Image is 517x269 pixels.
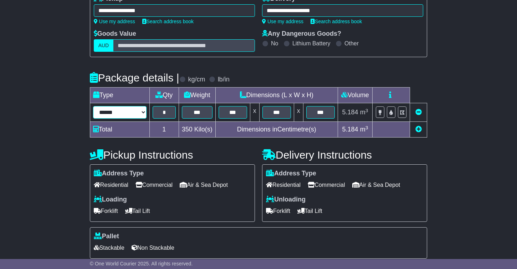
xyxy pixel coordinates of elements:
[215,122,338,138] td: Dimensions in Centimetre(s)
[94,30,136,38] label: Goods Value
[90,149,255,161] h4: Pickup Instructions
[365,125,368,130] sup: 3
[360,126,368,133] span: m
[215,88,338,103] td: Dimensions (L x W x H)
[94,19,135,24] a: Use my address
[90,122,149,138] td: Total
[218,76,230,84] label: lb/in
[179,88,215,103] td: Weight
[135,179,173,190] span: Commercial
[266,196,306,204] label: Unloading
[149,88,179,103] td: Qty
[94,242,124,253] span: Stackable
[90,72,179,84] h4: Package details |
[142,19,194,24] a: Search address book
[262,149,427,161] h4: Delivery Instructions
[308,179,345,190] span: Commercial
[266,170,316,178] label: Address Type
[262,19,303,24] a: Use my address
[342,126,358,133] span: 5.184
[344,40,359,47] label: Other
[94,39,114,52] label: AUD
[352,179,400,190] span: Air & Sea Depot
[182,126,193,133] span: 350
[94,196,127,204] label: Loading
[94,233,119,240] label: Pallet
[415,126,422,133] a: Add new item
[90,88,149,103] td: Type
[266,205,290,216] span: Forklift
[262,30,341,38] label: Any Dangerous Goods?
[292,40,331,47] label: Lithium Battery
[415,109,422,116] a: Remove this item
[365,108,368,113] sup: 3
[342,109,358,116] span: 5.184
[132,242,174,253] span: Non Stackable
[360,109,368,116] span: m
[179,122,215,138] td: Kilo(s)
[180,179,228,190] span: Air & Sea Depot
[266,179,301,190] span: Residential
[149,122,179,138] td: 1
[94,179,128,190] span: Residential
[271,40,278,47] label: No
[188,76,205,84] label: kg/cm
[90,261,193,266] span: © One World Courier 2025. All rights reserved.
[297,205,322,216] span: Tail Lift
[311,19,362,24] a: Search address book
[338,88,372,103] td: Volume
[125,205,150,216] span: Tail Lift
[94,170,144,178] label: Address Type
[94,205,118,216] span: Forklift
[294,103,303,122] td: x
[250,103,259,122] td: x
